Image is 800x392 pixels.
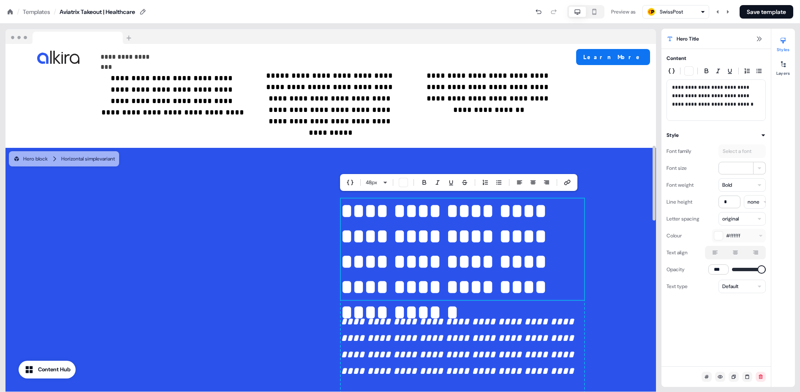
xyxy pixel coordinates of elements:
div: Default [722,282,738,291]
button: Style [667,131,766,139]
button: SwissPost [642,5,709,19]
div: original [722,215,739,223]
div: Font size [667,161,687,175]
div: Line height [667,195,692,209]
div: Font family [667,144,691,158]
img: Browser topbar [5,29,135,44]
button: Select a font [718,144,766,158]
button: #ffffff [712,229,766,242]
iframe: YouTube video player [3,3,240,136]
div: Content [667,54,686,63]
div: Aviatrix Takeout | Healthcare [60,8,135,16]
div: Content Hub [38,365,71,374]
div: Colour [667,229,682,242]
span: #ffffff [726,231,740,240]
button: Styles [771,34,795,52]
span: 48 px [366,178,377,187]
div: Text align [667,246,688,259]
div: Font weight [667,178,694,192]
a: Templates [23,8,50,16]
div: none [748,198,759,206]
span: Hero Title [677,35,699,43]
div: SwissPost [660,8,683,16]
div: Opacity [667,263,685,276]
button: Layers [771,57,795,76]
div: Bold [722,181,732,189]
button: Content Hub [19,361,76,378]
div: Horizontal simple variant [61,155,115,163]
div: Style [667,131,679,139]
div: / [17,7,19,16]
div: Select a font [721,147,753,155]
button: 48px [362,177,383,188]
div: Text type [667,280,688,293]
div: Preview as [611,8,636,16]
div: / [54,7,56,16]
div: Letter spacing [667,212,699,226]
div: Hero block [13,155,48,163]
button: Save template [740,5,793,19]
button: Learn More [576,49,650,65]
img: Image [37,51,79,64]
